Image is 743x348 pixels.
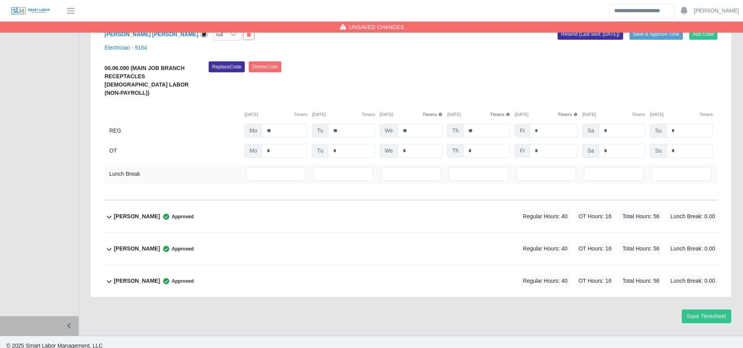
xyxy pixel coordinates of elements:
[582,144,599,158] span: Sa
[558,29,623,40] button: Resend (Last sent: [DATE])
[312,144,328,158] span: Tu
[521,210,570,223] span: Regular Hours: 40
[380,111,442,118] div: [DATE]
[558,111,578,118] button: Timers
[682,309,731,323] button: Save Timesheet
[447,111,510,118] div: [DATE]
[160,213,194,221] span: Approved
[699,111,713,118] button: Timers
[105,201,717,232] button: [PERSON_NAME] Approved Regular Hours: 40 OT Hours: 16 Total Hours: 56 Lunch Break: 0.00
[312,111,375,118] div: [DATE]
[650,144,667,158] span: Su
[249,61,281,72] button: DeleteCode
[668,274,717,287] span: Lunch Break: 0.00
[361,111,375,118] button: Timers
[114,212,160,221] b: [PERSON_NAME]
[160,277,194,285] span: Approved
[349,23,404,31] span: Unsaved Changes
[380,124,398,138] span: We
[694,7,739,15] a: [PERSON_NAME]
[650,124,667,138] span: Su
[243,29,255,40] button: End Worker & Remove from the Timesheet
[244,124,262,138] span: Mo
[160,245,194,253] span: Approved
[447,144,464,158] span: Th
[668,210,717,223] span: Lunch Break: 0.00
[114,277,160,285] b: [PERSON_NAME]
[105,65,189,96] b: 00.06.090 (MAIN JOB BRANCH RECEPTACLES [DEMOGRAPHIC_DATA] LABOR (NON-PAYROLL))
[244,111,307,118] div: [DATE]
[515,111,578,118] div: [DATE]
[582,111,645,118] div: [DATE]
[114,245,160,253] b: [PERSON_NAME]
[620,242,662,255] span: Total Hours: 56
[11,7,50,15] img: SLM Logo
[105,233,717,265] button: [PERSON_NAME] Approved Regular Hours: 40 OT Hours: 16 Total Hours: 56 Lunch Break: 0.00
[521,242,570,255] span: Regular Hours: 40
[200,31,209,37] a: View/Edit Notes
[582,124,599,138] span: Sa
[105,265,717,297] button: [PERSON_NAME] Approved Regular Hours: 40 OT Hours: 16 Total Hours: 56 Lunch Break: 0.00
[109,124,240,138] div: REG
[447,124,464,138] span: Th
[650,111,713,118] div: [DATE]
[423,111,443,118] button: Timers
[632,111,645,118] button: Timers
[620,210,662,223] span: Total Hours: 56
[620,274,662,287] span: Total Hours: 56
[689,29,718,40] button: Add Code
[668,242,717,255] span: Lunch Break: 0.00
[109,170,140,178] div: Lunch Break
[312,124,328,138] span: Tu
[609,4,674,18] input: Search
[209,61,245,72] button: ReplaceCode
[576,242,614,255] span: OT Hours: 16
[515,124,530,138] span: Fr
[213,29,226,40] div: null
[629,29,683,40] button: Save & Approve Time
[490,111,510,118] button: Timers
[521,274,570,287] span: Regular Hours: 40
[380,144,398,158] span: We
[294,111,307,118] button: Timers
[244,144,262,158] span: Mo
[109,144,240,158] div: OT
[515,144,530,158] span: Fr
[576,274,614,287] span: OT Hours: 16
[105,31,198,37] a: [PERSON_NAME] [PERSON_NAME]
[576,210,614,223] span: OT Hours: 16
[105,44,147,51] a: Electrician - 9184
